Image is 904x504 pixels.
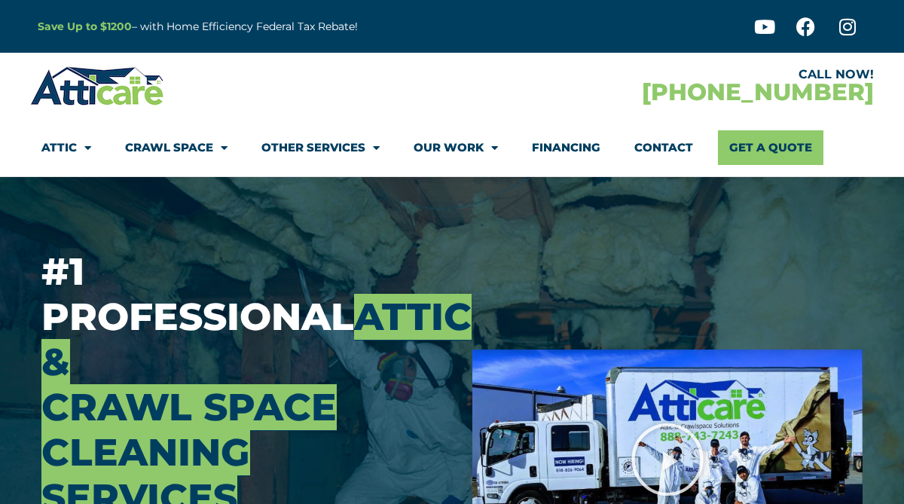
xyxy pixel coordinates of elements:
a: Financing [532,130,600,165]
span: Attic & Crawl Space [41,294,472,430]
a: Our Work [414,130,498,165]
div: CALL NOW! [452,69,874,81]
nav: Menu [41,130,863,165]
a: Get A Quote [718,130,823,165]
div: Play Video [630,422,705,497]
a: Other Services [261,130,380,165]
a: Attic [41,130,91,165]
a: Save Up to $1200 [38,20,132,33]
a: Contact [634,130,693,165]
a: Crawl Space [125,130,228,165]
p: – with Home Efficiency Federal Tax Rebate! [38,18,526,35]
